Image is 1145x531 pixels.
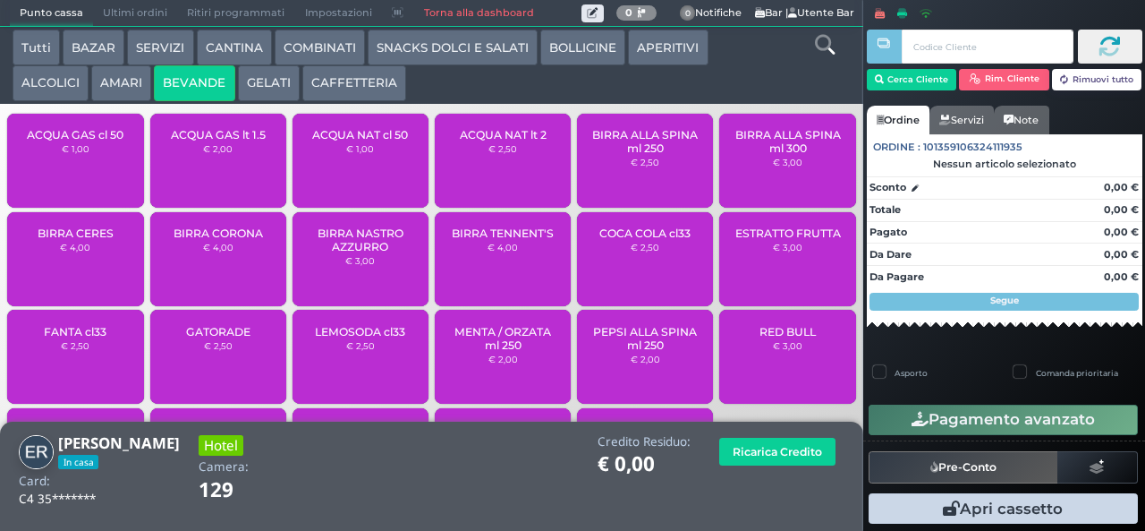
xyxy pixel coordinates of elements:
[895,367,928,379] label: Asporto
[923,140,1022,155] span: 101359106324111935
[275,30,365,65] button: COMBINATI
[58,455,98,469] span: In casa
[238,65,300,101] button: GELATI
[759,325,816,338] span: RED BULL
[628,30,708,65] button: APERITIVI
[91,65,151,101] button: AMARI
[873,140,920,155] span: Ordine :
[302,65,406,101] button: CAFFETTERIA
[719,438,835,466] button: Ricarica Credito
[735,227,841,240] span: ESTRATTO FRUTTA
[734,128,841,155] span: BIRRA ALLA SPINA ml 300
[631,354,660,364] small: € 2,00
[44,325,106,338] span: FANTA cl33
[315,325,405,338] span: LEMOSODA cl33
[1104,203,1139,216] strong: 0,00 €
[869,203,901,216] strong: Totale
[990,295,1019,306] strong: Segue
[598,435,691,449] h4: Credito Residuo:
[345,255,375,266] small: € 3,00
[63,30,124,65] button: BAZAR
[592,128,699,155] span: BIRRA ALLA SPINA ml 250
[295,1,382,26] span: Impostazioni
[869,248,912,261] strong: Da Dare
[1104,181,1139,193] strong: 0,00 €
[174,227,263,240] span: BIRRA CORONA
[58,433,180,453] b: [PERSON_NAME]
[368,30,538,65] button: SNACKS DOLCI E SALATI
[93,1,177,26] span: Ultimi ordini
[177,1,294,26] span: Ritiri programmati
[13,30,60,65] button: Tutti
[27,128,123,141] span: ACQUA GAS cl 50
[1104,248,1139,261] strong: 0,00 €
[1104,226,1139,238] strong: 0,00 €
[10,1,93,26] span: Punto cassa
[869,226,907,238] strong: Pagato
[994,106,1048,134] a: Note
[127,30,193,65] button: SERVIZI
[19,475,50,488] h4: Card:
[199,460,249,474] h4: Camera:
[488,143,517,154] small: € 2,50
[203,143,233,154] small: € 2,00
[154,65,234,101] button: BEVANDE
[460,128,547,141] span: ACQUA NAT lt 2
[929,106,994,134] a: Servizi
[869,405,1138,435] button: Pagamento avanzato
[773,340,802,351] small: € 3,00
[346,143,374,154] small: € 1,00
[592,325,699,352] span: PEPSI ALLA SPINA ml 250
[62,143,89,154] small: € 1,00
[599,227,691,240] span: COCA COLA cl33
[869,493,1138,524] button: Apri cassetto
[540,30,625,65] button: BOLLICINE
[598,453,691,475] h1: € 0,00
[413,1,543,26] a: Torna alla dashboard
[60,242,90,253] small: € 4,00
[346,340,375,351] small: € 2,50
[204,340,233,351] small: € 2,50
[197,30,272,65] button: CANTINA
[867,106,929,134] a: Ordine
[959,69,1049,90] button: Rim. Cliente
[773,157,802,167] small: € 3,00
[452,227,554,240] span: BIRRA TENNENT'S
[450,325,556,352] span: MENTA / ORZATA ml 250
[19,435,54,470] img: ELENA RIZZARDO
[488,242,518,253] small: € 4,00
[199,479,284,501] h1: 129
[631,157,659,167] small: € 2,50
[171,128,266,141] span: ACQUA GAS lt 1.5
[773,242,802,253] small: € 3,00
[308,227,414,253] span: BIRRA NASTRO AZZURRO
[61,340,89,351] small: € 2,50
[13,65,89,101] button: ALCOLICI
[1036,367,1118,379] label: Comanda prioritaria
[902,30,1073,64] input: Codice Cliente
[1052,69,1142,90] button: Rimuovi tutto
[203,242,233,253] small: € 4,00
[867,158,1142,170] div: Nessun articolo selezionato
[869,180,906,195] strong: Sconto
[488,354,518,364] small: € 2,00
[186,325,250,338] span: GATORADE
[1104,270,1139,283] strong: 0,00 €
[867,69,957,90] button: Cerca Cliente
[869,451,1058,484] button: Pre-Conto
[38,227,114,240] span: BIRRA CERES
[199,435,243,456] h3: Hotel
[625,6,632,19] b: 0
[631,242,659,253] small: € 2,50
[869,270,924,283] strong: Da Pagare
[680,5,696,21] span: 0
[312,128,408,141] span: ACQUA NAT cl 50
